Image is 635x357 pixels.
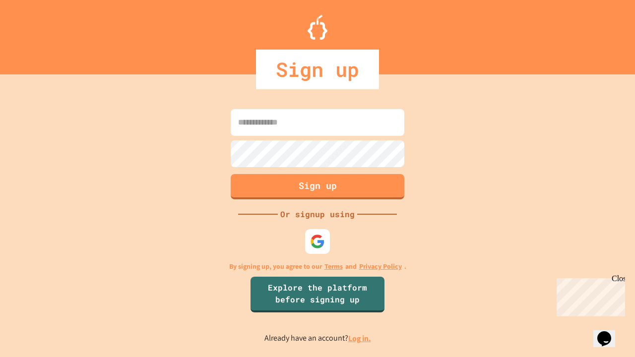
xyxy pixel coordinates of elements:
[251,277,384,312] a: Explore the platform before signing up
[310,234,325,249] img: google-icon.svg
[231,174,404,199] button: Sign up
[348,333,371,344] a: Log in.
[324,261,343,272] a: Terms
[256,50,379,89] div: Sign up
[359,261,402,272] a: Privacy Policy
[593,317,625,347] iframe: chat widget
[4,4,68,63] div: Chat with us now!Close
[229,261,406,272] p: By signing up, you agree to our and .
[278,208,357,220] div: Or signup using
[553,274,625,316] iframe: chat widget
[308,15,327,40] img: Logo.svg
[264,332,371,345] p: Already have an account?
